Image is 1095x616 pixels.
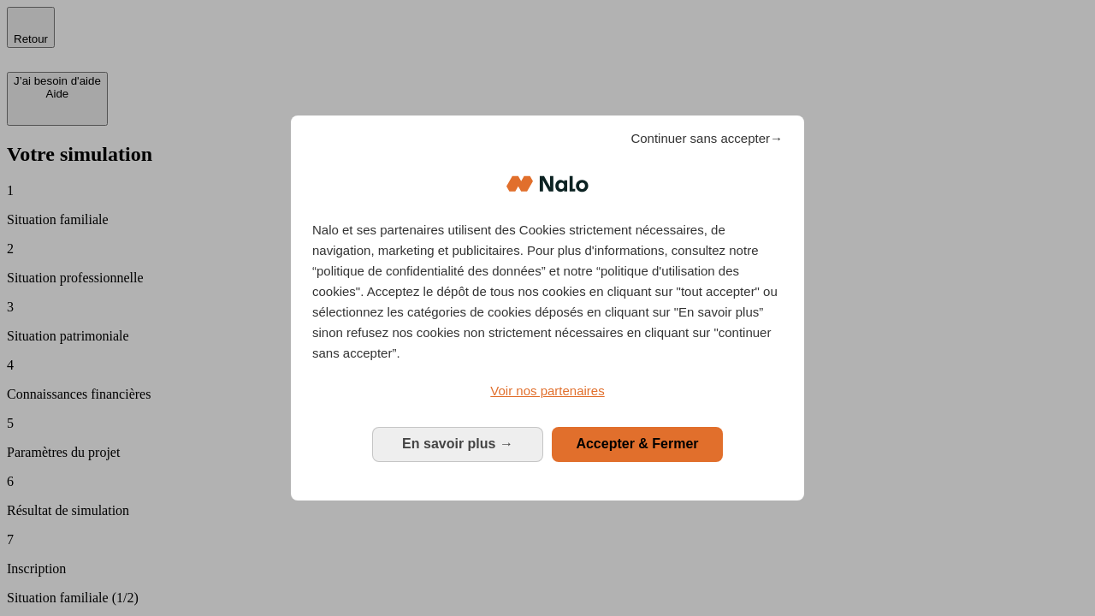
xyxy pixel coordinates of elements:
span: Voir nos partenaires [490,383,604,398]
span: Accepter & Fermer [576,436,698,451]
span: En savoir plus → [402,436,513,451]
button: Accepter & Fermer: Accepter notre traitement des données et fermer [552,427,723,461]
div: Bienvenue chez Nalo Gestion du consentement [291,115,804,500]
img: Logo [506,158,589,210]
span: Continuer sans accepter→ [630,128,783,149]
button: En savoir plus: Configurer vos consentements [372,427,543,461]
a: Voir nos partenaires [312,381,783,401]
p: Nalo et ses partenaires utilisent des Cookies strictement nécessaires, de navigation, marketing e... [312,220,783,364]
